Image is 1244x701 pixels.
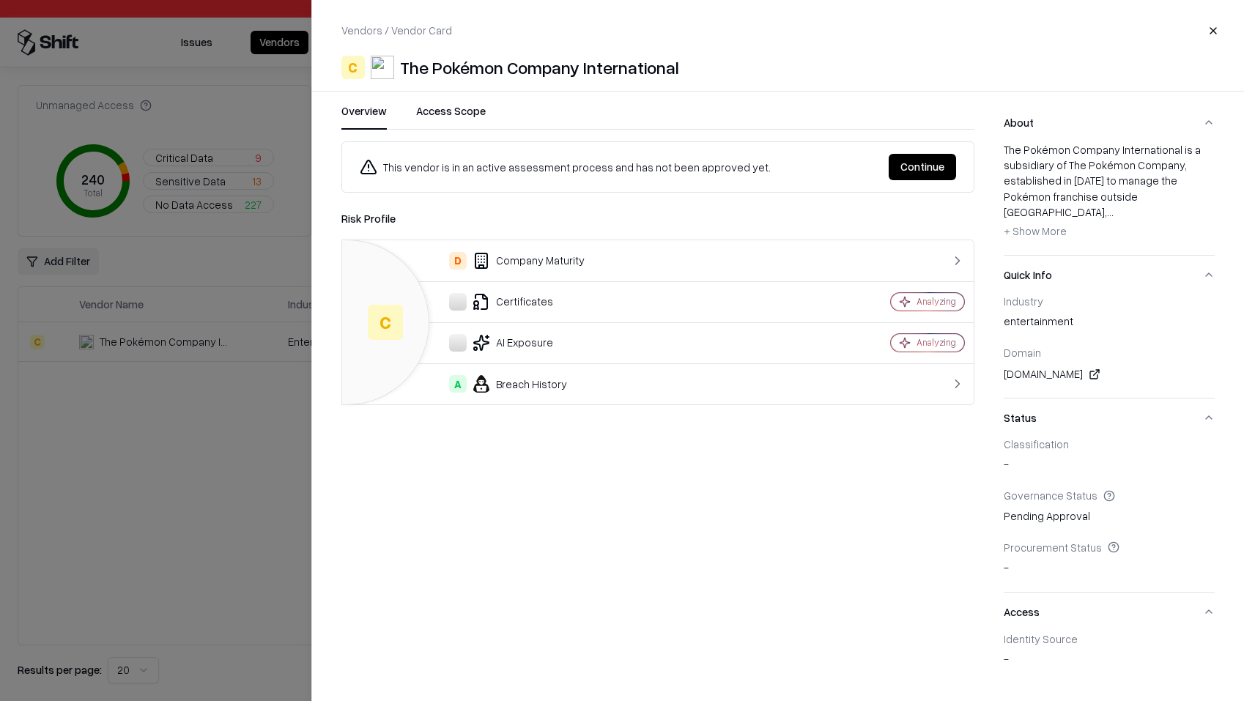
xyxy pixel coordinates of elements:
[400,56,679,79] div: The Pokémon Company International
[1004,346,1215,359] div: Domain
[1004,294,1215,398] div: Quick Info
[1004,632,1215,645] div: Identity Source
[1004,508,1215,529] div: Pending Approval
[889,154,956,180] button: Continue
[360,158,877,176] div: This vendor is in an active assessment process and has not been approved yet.
[917,295,956,308] div: Analyzing
[1107,205,1114,218] span: ...
[341,210,974,228] div: Risk Profile
[1004,560,1215,580] div: -
[416,103,486,130] button: Access Scope
[1004,314,1215,334] div: entertainment
[1004,103,1215,142] button: About
[368,305,403,340] div: C
[449,252,467,270] div: D
[1004,541,1215,554] div: Procurement Status
[1004,294,1215,308] div: Industry
[341,103,387,130] button: Overview
[1004,142,1215,243] div: The Pokémon Company International is a subsidiary of The Pokémon Company, established in [DATE] t...
[341,56,365,79] div: C
[1004,437,1215,450] div: Classification
[1004,398,1215,437] button: Status
[1004,437,1215,592] div: Status
[354,293,794,311] div: Certificates
[1004,456,1215,477] div: -
[1004,651,1215,672] div: -
[917,336,956,349] div: Analyzing
[354,334,794,352] div: AI Exposure
[354,375,794,393] div: Breach History
[371,56,394,79] img: The Pokémon Company International
[1004,142,1215,255] div: About
[1004,224,1067,237] span: + Show More
[1004,593,1215,631] button: Access
[449,375,467,393] div: A
[1004,220,1067,243] button: + Show More
[354,252,794,270] div: Company Maturity
[1004,489,1215,502] div: Governance Status
[1004,366,1215,383] div: [DOMAIN_NAME]
[341,23,452,38] p: Vendors / Vendor Card
[1004,256,1215,294] button: Quick Info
